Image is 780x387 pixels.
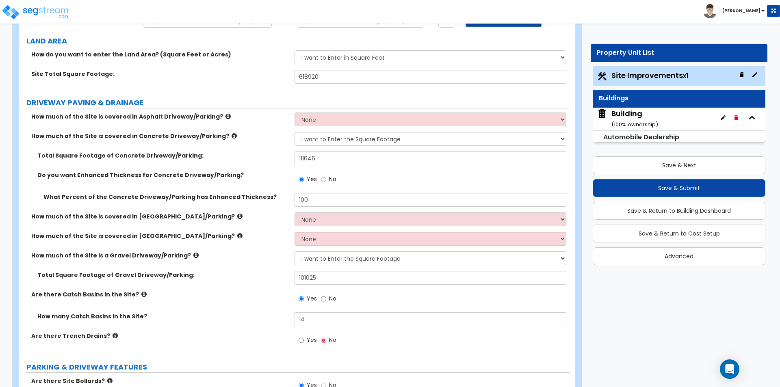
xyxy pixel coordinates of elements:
label: How much of the Site is covered in [GEOGRAPHIC_DATA]/Parking? [31,212,288,221]
button: Advanced [593,247,765,265]
b: [PERSON_NAME] [722,8,760,14]
button: Save & Submit [593,179,765,197]
label: Are there Catch Basins in the Site? [31,290,288,298]
small: ( 100 % ownership) [611,121,658,128]
img: Construction.png [597,71,607,82]
label: Are there Trench Drains? [31,332,288,340]
label: How much of the Site is covered in [GEOGRAPHIC_DATA]/Parking? [31,232,288,240]
label: How many Catch Basins in the Site? [37,312,288,320]
i: click for more info! [237,233,243,239]
div: Open Intercom Messenger [720,359,739,379]
input: No [321,294,326,303]
span: Yes [307,294,317,303]
span: Yes [307,336,317,344]
span: Download Takeoff Guide [470,17,531,24]
img: avatar.png [703,4,717,18]
input: Yes [299,294,304,303]
small: Automobile Dealership [603,132,679,142]
label: LAND AREA [26,36,570,46]
input: No [321,175,326,184]
label: How much of the Site is covered in Asphalt Driveway/Parking? [31,112,288,121]
i: click for more info! [237,213,243,219]
i: click for more info! [193,252,199,258]
i: click for more info! [113,333,118,339]
span: Building [597,108,658,129]
input: Yes [299,175,304,184]
i: click for more info! [232,133,237,139]
div: Property Unit List [597,48,761,58]
button: Save & Return to Cost Setup [593,225,765,242]
small: x1 [683,71,688,80]
label: DRIVEWAY PAVING & DRAINAGE [26,97,570,108]
span: Yes [307,175,317,183]
label: Total Square Footage of Concrete Driveway/Parking: [37,151,288,160]
label: Site Total Square Footage: [31,70,288,78]
input: No [321,336,326,345]
img: logo_pro_r.png [1,4,70,20]
button: Save & Return to Building Dashboard [593,202,765,220]
i: click for more info! [225,113,231,119]
label: What Percent of the Concrete Driveway/Parking has Enhanced Thickness? [43,193,288,201]
button: Save & Next [593,156,765,174]
label: How much of the Site is covered in Concrete Driveway/Parking? [31,132,288,140]
img: building.svg [597,108,607,119]
i: click for more info! [107,378,113,384]
input: Yes [299,336,304,345]
span: No [329,175,336,183]
span: No [329,336,336,344]
label: Are there Site Bollards? [31,377,288,385]
div: Building [611,108,658,129]
label: Total Square Footage of Gravel Driveway/Parking: [37,271,288,279]
label: PARKING & DRIVEWAY FEATURES [26,362,570,372]
span: No [329,294,336,303]
label: Do you want Enhanced Thickness for Concrete Driveway/Parking? [37,171,288,179]
label: How much of the Site is a Gravel Driveway/Parking? [31,251,288,259]
i: click for more info! [141,291,147,297]
label: How do you want to enter the Land Area? (Square Feet or Acres) [31,50,288,58]
span: Site Improvements [611,70,688,80]
div: Buildings [599,94,759,103]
